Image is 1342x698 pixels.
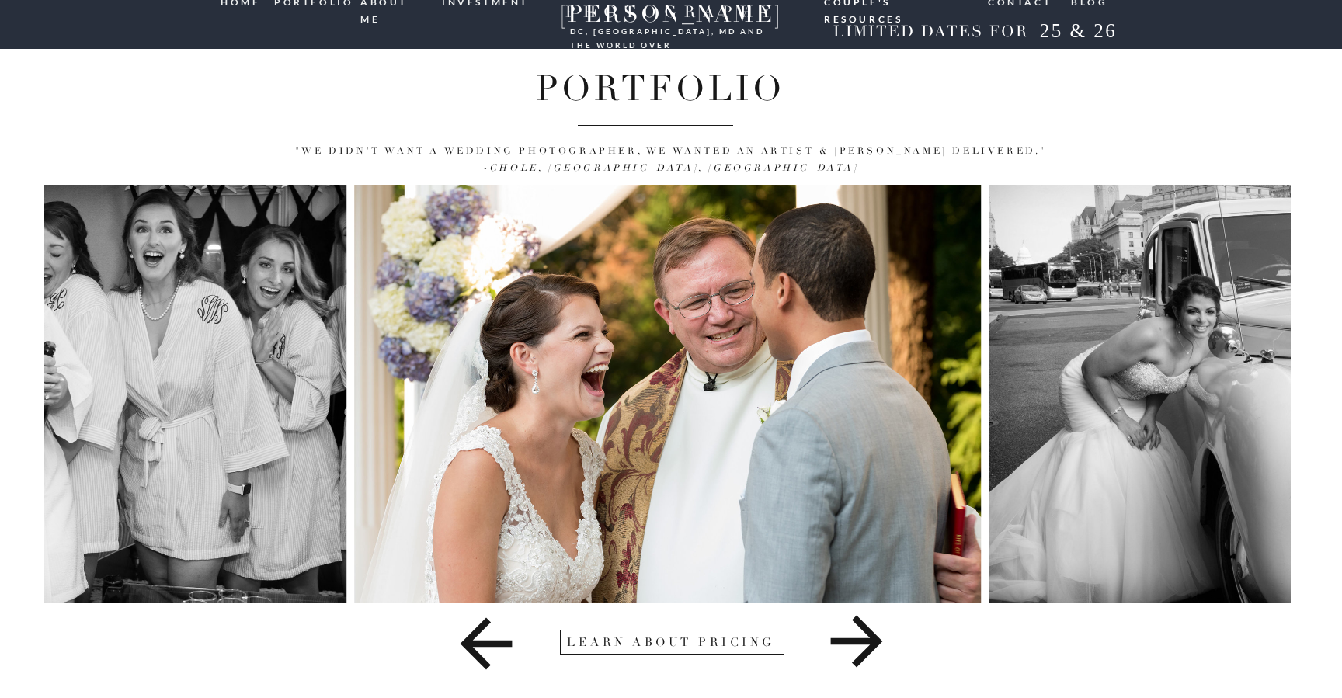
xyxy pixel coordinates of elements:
[570,24,769,36] h3: DC, [GEOGRAPHIC_DATA], md and the world over
[1027,19,1129,47] h2: 25 & 26
[483,162,858,174] i: -Chole, [GEOGRAPHIC_DATA], [GEOGRAPHIC_DATA]
[113,143,1229,177] p: "We didn't want a wedding photographer, we wanted an artist & [PERSON_NAME] delivered."
[175,68,1146,105] h1: Portfolio
[827,23,1034,42] h2: LIMITED DATES FOR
